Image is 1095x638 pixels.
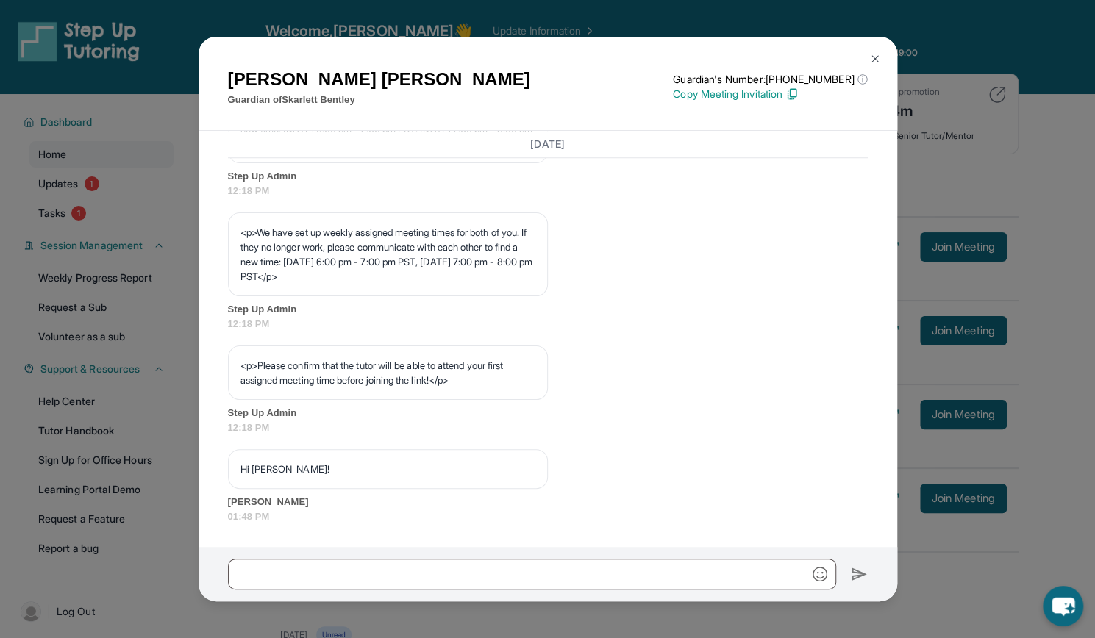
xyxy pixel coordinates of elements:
h3: [DATE] [228,137,868,151]
p: <p>We have set up weekly assigned meeting times for both of you. If they no longer work, please c... [240,225,535,284]
p: Guardian's Number: [PHONE_NUMBER] [673,72,867,87]
span: [PERSON_NAME] [228,495,868,509]
span: 12:18 PM [228,317,868,331]
span: 01:48 PM [228,509,868,524]
p: Copy Meeting Invitation [673,87,867,101]
p: Hi [PERSON_NAME]! [240,462,535,476]
span: 12:18 PM [228,184,868,198]
img: Send icon [851,565,868,583]
span: Step Up Admin [228,169,868,184]
span: Step Up Admin [228,406,868,420]
p: <p>Please confirm that the tutor will be able to attend your first assigned meeting time before j... [240,358,535,387]
img: Copy Icon [785,87,799,101]
span: Step Up Admin [228,302,868,317]
p: Guardian of Skarlett Bentley [228,93,530,107]
span: ⓘ [857,72,867,87]
h1: [PERSON_NAME] [PERSON_NAME] [228,66,530,93]
img: Emoji [813,567,827,581]
button: chat-button [1043,586,1083,626]
img: Close Icon [869,53,881,65]
span: 12:18 PM [228,420,868,435]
